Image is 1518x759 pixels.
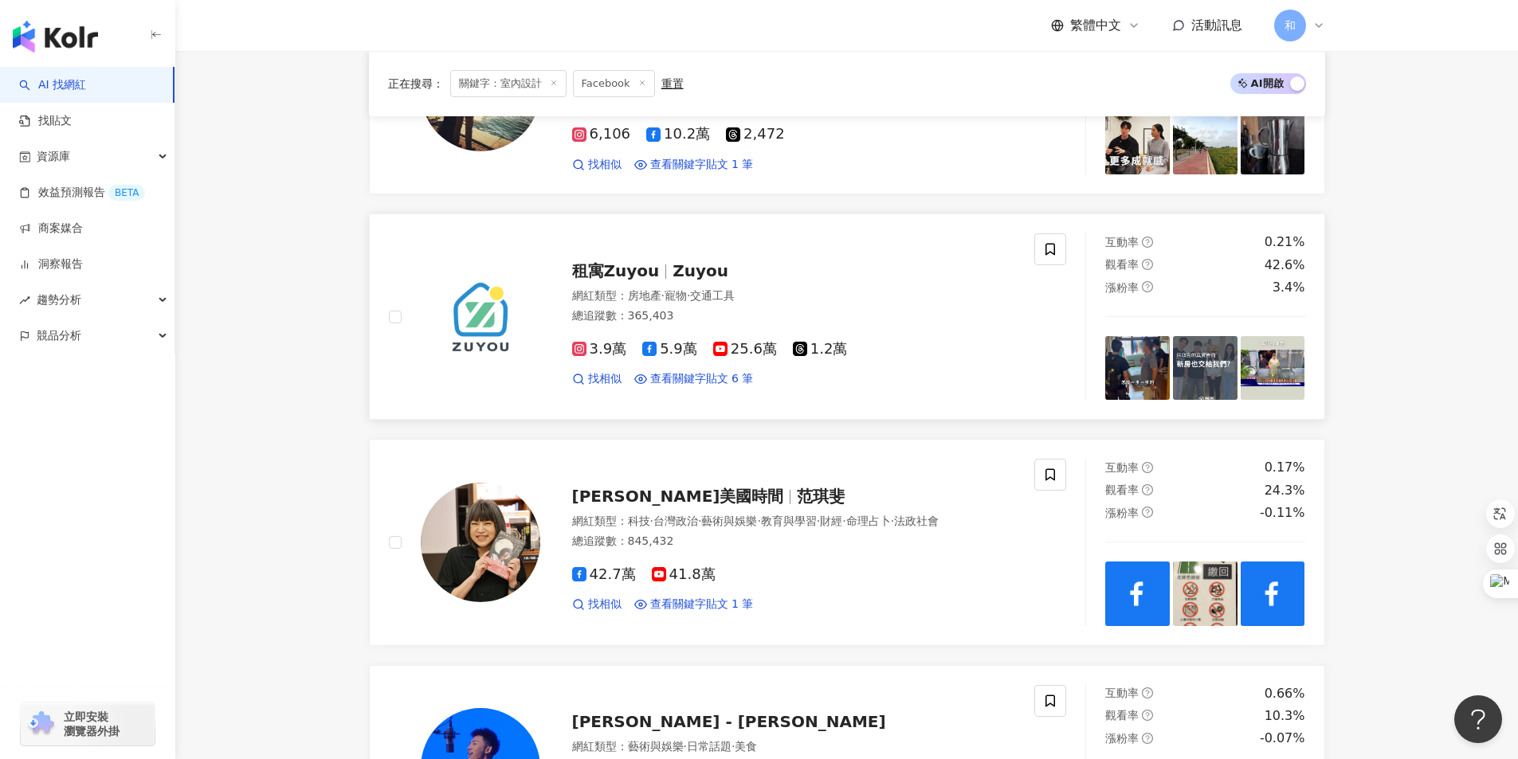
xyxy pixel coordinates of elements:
img: KOL Avatar [421,483,540,602]
div: 網紅類型 ： [572,288,1016,304]
a: 找相似 [572,371,622,387]
span: 日常話題 [687,740,732,753]
div: -0.07% [1260,730,1305,747]
img: post-image [1173,561,1238,626]
img: post-image [1173,111,1238,175]
span: 正在搜尋 ： [388,77,444,90]
span: 查看關鍵字貼文 6 筆 [650,371,754,387]
span: 關鍵字：室內設計 [450,70,567,97]
span: · [661,289,665,302]
a: 查看關鍵字貼文 1 筆 [634,597,754,612]
span: 法政社會 [894,514,939,527]
span: · [650,514,653,527]
span: 房地產 [628,289,661,302]
img: post-image [1105,111,1170,175]
span: 藝術與娛樂 [628,740,684,753]
span: question-circle [1142,733,1153,744]
span: 藝術與娛樂 [701,514,757,527]
a: 查看關鍵字貼文 6 筆 [634,371,754,387]
span: · [891,514,894,527]
img: post-image [1241,561,1305,626]
span: 5.9萬 [642,341,697,358]
span: · [698,514,701,527]
span: question-circle [1142,462,1153,473]
span: question-circle [1142,687,1153,698]
span: · [842,514,845,527]
span: [PERSON_NAME] - [PERSON_NAME] [572,712,886,731]
span: 活動訊息 [1191,18,1242,33]
span: 台灣政治 [653,514,698,527]
span: rise [19,295,30,306]
div: -0.11% [1260,504,1305,522]
span: 10.2萬 [646,126,710,143]
span: 范琪斐 [797,487,845,506]
span: 命理占卜 [846,514,891,527]
a: 洞察報告 [19,256,83,272]
span: 教育與學習 [761,514,817,527]
img: post-image [1241,111,1305,175]
span: 競品分析 [37,318,81,354]
img: post-image [1105,561,1170,626]
span: 科技 [628,514,650,527]
span: 觀看率 [1105,258,1139,271]
span: · [732,740,735,753]
span: 找相似 [588,597,622,612]
div: 0.66% [1265,685,1305,702]
span: Zuyou [673,261,728,280]
span: 趨勢分析 [37,282,81,318]
span: 查看關鍵字貼文 1 筆 [650,157,754,173]
a: 效益預測報告BETA [19,185,145,201]
span: 41.8萬 [652,566,716,583]
span: 找相似 [588,157,622,173]
div: 0.21% [1265,233,1305,251]
span: 找相似 [588,371,622,387]
div: 總追蹤數 ： 845,432 [572,534,1016,550]
div: 重置 [661,77,684,90]
div: 10.3% [1265,707,1305,725]
span: [PERSON_NAME]美國時間 [572,487,784,506]
span: question-circle [1142,237,1153,248]
img: logo [13,21,98,53]
a: chrome extension立即安裝 瀏覽器外掛 [21,702,155,745]
span: Facebook [573,70,655,97]
div: 網紅類型 ： [572,514,1016,530]
div: 0.17% [1265,459,1305,476]
span: 漲粉率 [1105,281,1139,294]
a: 找相似 [572,157,622,173]
span: question-circle [1142,710,1153,721]
span: question-circle [1142,507,1153,518]
div: 網紅類型 ： [572,739,1016,755]
span: 互動率 [1105,236,1139,248]
span: question-circle [1142,484,1153,495]
span: 6,106 [572,126,631,143]
span: 1.2萬 [793,341,848,358]
span: · [757,514,760,527]
img: post-image [1173,336,1238,401]
span: 資源庫 [37,139,70,174]
span: 2,472 [726,126,785,143]
span: · [817,514,820,527]
a: 查看關鍵字貼文 1 筆 [634,157,754,173]
img: chrome extension [25,711,57,737]
a: 商案媒合 [19,221,83,237]
img: post-image [1241,336,1305,401]
span: 寵物 [665,289,687,302]
span: 漲粉率 [1105,507,1139,519]
span: 3.9萬 [572,341,627,358]
span: 立即安裝 瀏覽器外掛 [64,710,120,738]
span: 租寓Zuyou [572,261,660,280]
a: 找貼文 [19,113,72,129]
span: 查看關鍵字貼文 1 筆 [650,597,754,612]
span: 25.6萬 [713,341,777,358]
span: question-circle [1142,259,1153,270]
img: KOL Avatar [421,257,540,377]
span: 漲粉率 [1105,732,1139,745]
span: · [687,289,690,302]
span: 觀看率 [1105,483,1139,496]
div: 3.4% [1273,279,1305,296]
span: 繁體中文 [1070,17,1121,34]
img: post-image [1105,336,1170,401]
span: 觀看率 [1105,709,1139,722]
div: 42.6% [1265,256,1305,274]
span: question-circle [1142,281,1153,292]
